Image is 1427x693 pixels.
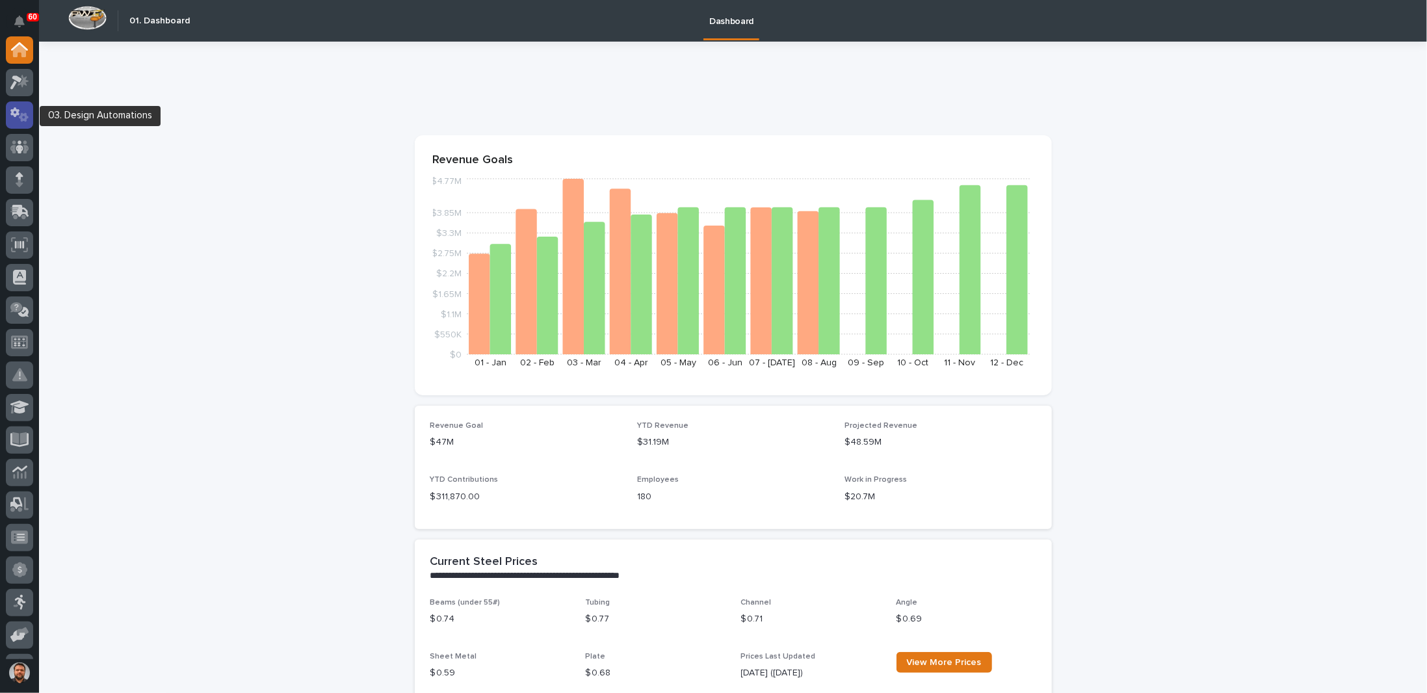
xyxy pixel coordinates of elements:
text: 12 - Dec [990,358,1023,367]
text: 09 - Sep [848,358,884,367]
tspan: $0 [450,350,462,360]
p: 60 [29,12,37,21]
img: Workspace Logo [68,6,107,30]
button: users-avatar [6,659,33,686]
text: 08 - Aug [801,358,836,367]
text: 05 - May [660,358,696,367]
span: YTD Contributions [430,476,499,484]
tspan: $2.75M [432,249,462,258]
span: Work in Progress [844,476,907,484]
p: [DATE] ([DATE]) [741,666,881,680]
p: $ 311,870.00 [430,490,622,504]
span: YTD Revenue [637,422,688,430]
p: $48.59M [844,436,1036,449]
text: 10 - Oct [897,358,928,367]
span: Projected Revenue [844,422,917,430]
tspan: $1.1M [441,309,462,319]
p: Revenue Goals [433,153,1034,168]
p: $20.7M [844,490,1036,504]
tspan: $4.77M [431,177,462,186]
text: 04 - Apr [614,358,648,367]
p: $ 0.69 [897,612,1036,626]
span: Prices Last Updated [741,653,816,660]
p: $47M [430,436,622,449]
span: View More Prices [907,658,982,667]
span: Beams (under 55#) [430,599,501,607]
h2: 01. Dashboard [129,16,190,27]
text: 07 - [DATE] [749,358,795,367]
span: Revenue Goal [430,422,484,430]
tspan: $550K [434,330,462,339]
tspan: $3.85M [431,209,462,218]
p: $ 0.77 [586,612,726,626]
p: $ 0.68 [586,666,726,680]
p: $ 0.74 [430,612,570,626]
tspan: $3.3M [436,229,462,238]
p: $ 0.59 [430,666,570,680]
text: 06 - Jun [707,358,742,367]
p: $31.19M [637,436,829,449]
h2: Current Steel Prices [430,555,538,569]
span: Plate [586,653,606,660]
text: 02 - Feb [520,358,555,367]
span: Tubing [586,599,610,607]
div: Notifications60 [16,16,33,36]
tspan: $2.2M [436,269,462,278]
tspan: $1.65M [432,289,462,298]
text: 03 - Mar [567,358,601,367]
a: View More Prices [897,652,992,673]
text: 01 - Jan [474,358,506,367]
span: Angle [897,599,918,607]
span: Employees [637,476,679,484]
text: 11 - Nov [944,358,975,367]
button: Notifications [6,8,33,35]
span: Sheet Metal [430,653,477,660]
span: Channel [741,599,772,607]
p: $ 0.71 [741,612,881,626]
p: 180 [637,490,829,504]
